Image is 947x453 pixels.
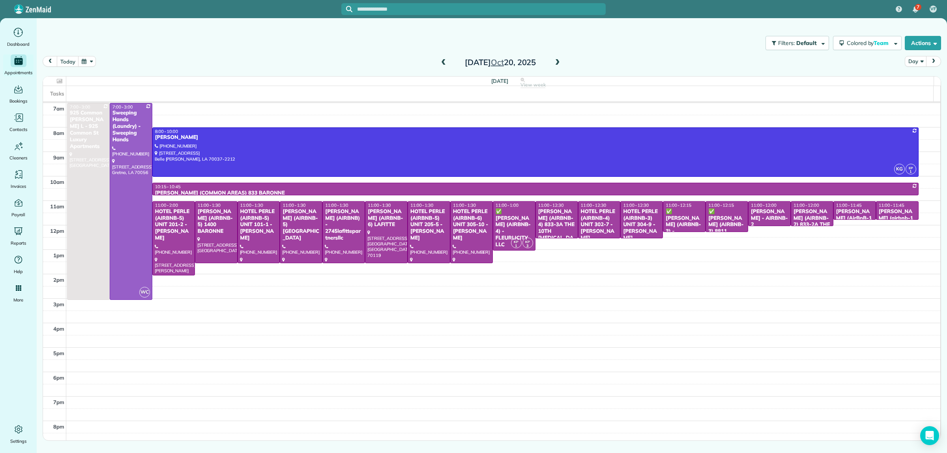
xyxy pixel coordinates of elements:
[905,56,926,67] button: Day
[751,202,777,208] span: 11:00 - 12:00
[520,82,546,88] span: View week
[13,296,23,304] span: More
[9,154,27,162] span: Cleaners
[874,39,890,47] span: Team
[11,182,26,190] span: Invoices
[894,164,905,174] span: KG
[878,208,916,241] div: [PERSON_NAME] (airbnb-1 - [GEOGRAPHIC_DATA])
[9,125,27,133] span: Contacts
[3,253,34,275] a: Help
[69,110,107,150] div: 925 Common [PERSON_NAME] L - 925 Common St Luxury Apartments
[3,423,34,445] a: Settings
[57,56,79,67] button: today
[341,6,352,12] button: Focus search
[112,104,133,110] span: 7:00 - 3:00
[907,1,924,18] div: 7 unread notifications
[53,252,64,258] span: 1pm
[623,208,661,241] div: HOTEL PERLE (AIRBNB-3) UNIT 304-9 - [PERSON_NAME]
[155,208,193,241] div: HOTEL PERLE (AIRBNB-5) UNIT 201-2 - [PERSON_NAME]
[765,36,829,50] button: Filters: Default
[10,437,27,445] span: Settings
[580,208,618,241] div: HOTEL PERLE (AIRBNB-4) UNIT 302-7 - [PERSON_NAME]
[197,208,235,235] div: [PERSON_NAME] (AIRBNB-5) 1400 BARONNE
[3,111,34,133] a: Contacts
[43,56,58,67] button: prev
[53,130,64,136] span: 8am
[53,326,64,332] span: 4pm
[3,26,34,48] a: Dashboard
[3,197,34,219] a: Payroll
[665,208,703,248] div: ✅ [PERSON_NAME] (AIRBNB-3) - FLEURLICITY LLC
[909,166,913,170] span: EP
[906,168,916,176] small: 1
[155,184,181,189] span: 10:15 - 10:45
[240,202,263,208] span: 11:00 - 1:30
[139,287,150,298] span: WC
[451,58,550,67] h2: [DATE] 20, 2025
[198,202,221,208] span: 11:00 - 1:30
[410,208,448,241] div: HOTEL PERLE (AIRBNB-5) UNIT 205-5 - [PERSON_NAME]
[4,69,33,77] span: Appointments
[833,36,902,50] button: Colored byTeam
[762,36,829,50] a: Filters: Default
[930,6,936,12] span: VF
[708,202,734,208] span: 11:00 - 12:15
[11,239,26,247] span: Reports
[538,202,564,208] span: 11:00 - 12:30
[3,140,34,162] a: Cleaners
[666,202,691,208] span: 11:00 - 12:15
[410,202,433,208] span: 11:00 - 1:30
[53,374,64,381] span: 6pm
[581,202,606,208] span: 11:00 - 12:30
[623,202,649,208] span: 11:00 - 12:30
[511,242,521,250] small: 1
[491,78,508,84] span: [DATE]
[3,83,34,105] a: Bookings
[70,104,90,110] span: 7:00 - 3:00
[3,225,34,247] a: Reports
[495,208,533,248] div: ✅ [PERSON_NAME] (AIRBNB-4) - FLEURLICITY LLC
[346,6,352,12] svg: Focus search
[53,423,64,430] span: 8pm
[3,168,34,190] a: Invoices
[794,202,819,208] span: 11:00 - 12:00
[367,208,405,228] div: [PERSON_NAME] (AIRBNB-6) LAFITTE
[50,228,64,234] span: 12pm
[491,57,504,67] span: Oct
[453,208,490,241] div: HOTEL PERLE (AIRBNB-6) UNIT 305-10 - [PERSON_NAME]
[514,240,518,244] span: KP
[453,202,476,208] span: 11:00 - 1:30
[155,202,178,208] span: 11:00 - 2:00
[796,39,817,47] span: Default
[9,97,28,105] span: Bookings
[879,202,904,208] span: 11:00 - 11:45
[523,242,533,250] small: 3
[920,426,939,445] div: Open Intercom Messenger
[325,208,363,241] div: [PERSON_NAME] (AIRBNB) - 2745lafittepartnersllc
[14,268,23,275] span: Help
[325,202,348,208] span: 11:00 - 1:30
[53,399,64,405] span: 7pm
[11,211,26,219] span: Payroll
[7,40,30,48] span: Dashboard
[3,54,34,77] a: Appointments
[496,202,518,208] span: 11:00 - 1:00
[53,105,64,112] span: 7am
[926,56,941,67] button: next
[283,202,305,208] span: 11:00 - 1:30
[836,202,862,208] span: 11:00 - 11:45
[708,208,746,262] div: ✅ [PERSON_NAME] (AIRBNB-3) 8811 [GEOGRAPHIC_DATA] - FLEURLICITY LLC
[112,110,150,143] div: Sweeping Hands (Laundry) - Sweeping Hands
[53,154,64,161] span: 9am
[53,350,64,356] span: 5pm
[50,203,64,210] span: 11am
[155,134,916,141] div: [PERSON_NAME]
[538,208,576,248] div: [PERSON_NAME] (AIRBNB-4) 833-3A THE 10TH [MEDICAL_DATA]
[750,208,788,228] div: [PERSON_NAME] - AIRBNB-2
[50,179,64,185] span: 10am
[282,208,320,241] div: [PERSON_NAME] (AIRBNB-5) [GEOGRAPHIC_DATA]
[836,208,874,241] div: [PERSON_NAME] (AirBnB-1 - [GEOGRAPHIC_DATA])
[917,4,919,10] span: 7
[155,129,178,134] span: 8:00 - 10:00
[53,277,64,283] span: 2pm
